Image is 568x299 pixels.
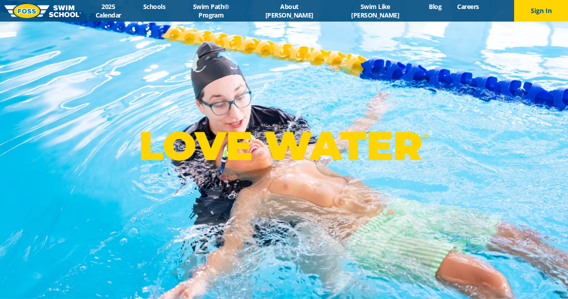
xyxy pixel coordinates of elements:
a: Careers [449,2,487,11]
a: Swim Path® Program [173,2,249,19]
p: LOVE WATER [139,122,429,170]
img: FOSS Swim School Logo [4,4,81,18]
a: Swim Like [PERSON_NAME] [330,2,421,19]
a: 2025 Calendar [81,2,136,19]
a: About [PERSON_NAME] [249,2,330,19]
a: Schools [136,2,173,11]
a: Blog [421,2,449,11]
sup: ® [422,131,429,142]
